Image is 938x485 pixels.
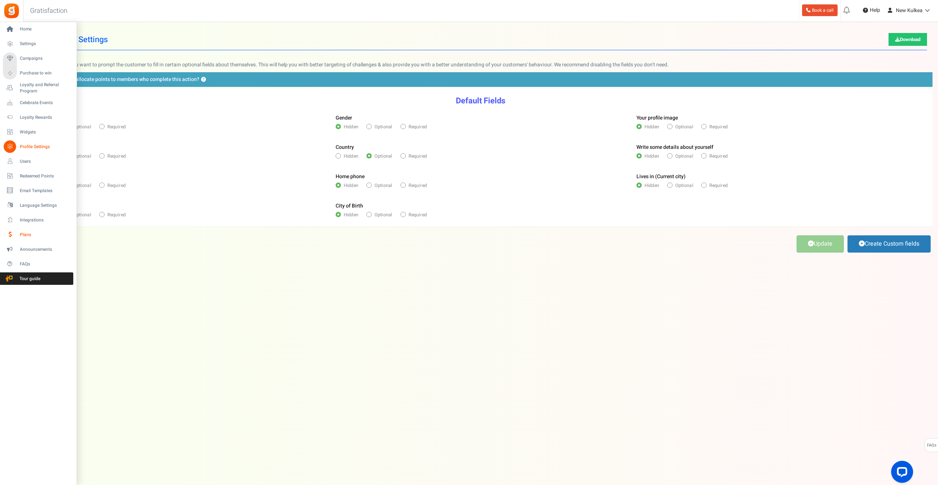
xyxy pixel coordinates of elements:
[29,61,933,69] p: You can choose if you want to prompt the customer to fill in certain optional fields about themse...
[3,52,73,65] a: Campaigns
[889,33,927,46] a: Download
[20,202,71,209] span: Language Settings
[675,153,693,159] span: Optional
[107,212,126,218] span: Required
[927,438,937,452] span: FAQs
[73,212,91,218] span: Optional
[73,153,91,159] span: Optional
[20,158,71,165] span: Users
[20,82,73,94] span: Loyalty and Referral Program
[22,4,75,18] h3: Gratisfaction
[860,4,883,16] a: Help
[201,77,206,82] button: Do you want to allocate points to members who complete this action?
[40,76,199,83] span: Do you want to allocate points to members who complete this action?
[20,114,71,121] span: Loyalty Rewards
[3,170,73,182] a: Redeemed Points
[20,173,71,179] span: Redeemed Points
[374,124,392,130] span: Optional
[20,41,71,47] span: Settings
[408,124,426,130] span: Required
[802,4,838,16] a: Book a call
[3,3,20,19] img: Gratisfaction
[3,67,73,80] a: Purchase to win
[107,124,126,130] span: Required
[343,182,358,189] span: Hidden
[408,153,426,159] span: Required
[20,232,71,238] span: Plans
[29,96,932,105] h3: Default Fields
[3,258,73,270] a: FAQs
[3,228,73,241] a: Plans
[3,214,73,226] a: Integrations
[336,114,352,122] label: Gender
[3,96,73,109] a: Celebrate Events
[3,111,73,124] a: Loyalty Rewards
[20,26,71,32] span: Home
[73,124,91,130] span: Optional
[343,153,358,159] span: Hidden
[343,124,358,130] span: Hidden
[709,124,728,130] span: Required
[408,212,426,218] span: Required
[20,100,71,106] span: Celebrate Events
[336,144,354,151] label: Country
[3,140,73,153] a: Profile Settings
[20,144,71,150] span: Profile Settings
[675,124,693,130] span: Optional
[20,55,71,62] span: Campaigns
[107,182,126,189] span: Required
[408,182,426,189] span: Required
[107,153,126,159] span: Required
[645,124,660,130] span: Hidden
[3,23,73,36] a: Home
[3,276,55,282] span: Tour guide
[34,29,927,50] h1: User Profile Settings
[3,126,73,138] a: Widgets
[3,184,73,197] a: Email Templates
[3,82,73,94] a: Loyalty and Referral Program
[374,212,392,218] span: Optional
[896,7,923,14] span: New Kulkea
[336,173,365,180] label: Home phone
[20,188,71,194] span: Email Templates
[374,182,392,189] span: Optional
[3,243,73,256] a: Announcements
[645,153,660,159] span: Hidden
[636,114,678,122] label: Your profile image
[343,212,358,218] span: Hidden
[3,155,73,168] a: Users
[20,129,71,135] span: Widgets
[20,246,71,253] span: Announcements
[20,217,71,223] span: Integrations
[20,261,71,267] span: FAQs
[336,202,363,210] label: City of Birth
[847,235,931,253] a: Create Custom fields
[20,70,71,76] span: Purchase to win
[709,182,728,189] span: Required
[636,144,713,151] label: Write some details about yourself
[73,182,91,189] span: Optional
[868,7,880,14] span: Help
[645,182,660,189] span: Hidden
[374,153,392,159] span: Optional
[3,38,73,50] a: Settings
[3,199,73,212] a: Language Settings
[636,173,686,180] label: Lives in (Current city)
[675,182,693,189] span: Optional
[709,153,728,159] span: Required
